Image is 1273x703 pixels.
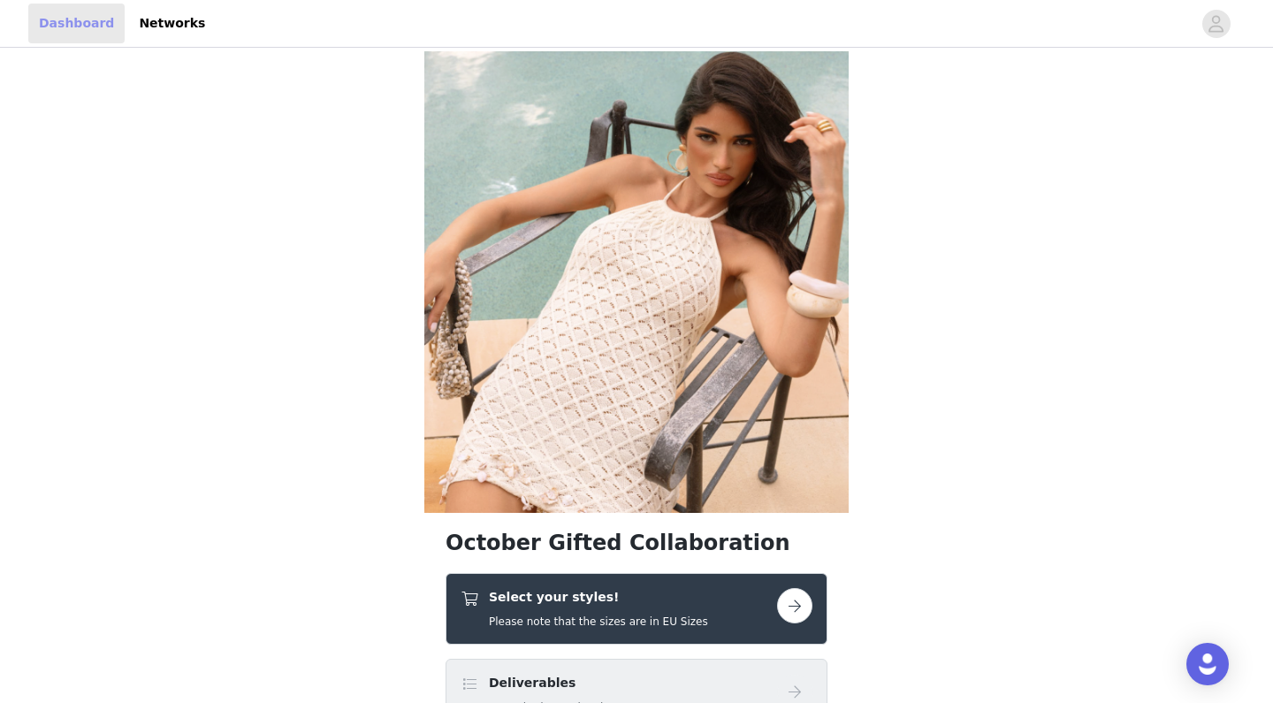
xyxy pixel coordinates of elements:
[424,51,849,513] img: campaign image
[1186,643,1229,685] div: Open Intercom Messenger
[28,4,125,43] a: Dashboard
[489,674,603,692] h4: Deliverables
[128,4,216,43] a: Networks
[489,588,708,607] h4: Select your styles!
[489,614,708,630] h5: Please note that the sizes are in EU Sizes
[446,527,827,559] h1: October Gifted Collaboration
[446,573,827,645] div: Select your styles!
[1208,10,1224,38] div: avatar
